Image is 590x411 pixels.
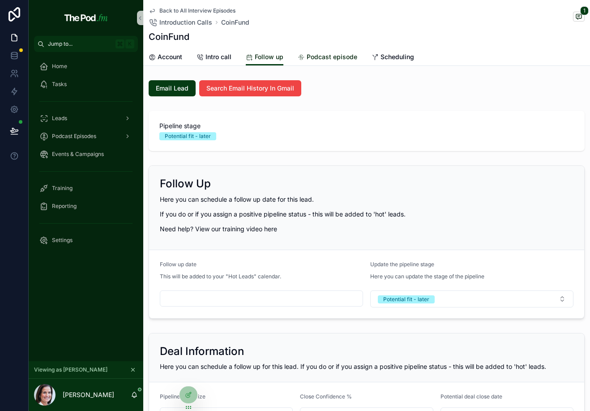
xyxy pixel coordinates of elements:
a: Intro call [197,49,231,67]
span: 1 [580,6,589,15]
a: Podcast Episodes [34,128,138,144]
span: Follow up [255,52,283,61]
p: This will be added to your "Hot Leads" calendar. [160,273,281,281]
a: Events & Campaigns [34,146,138,162]
button: Search Email History In Gmail [199,80,301,96]
span: Account [158,52,182,61]
span: Home [52,63,67,70]
a: Scheduling [372,49,414,67]
span: Tasks [52,81,67,88]
div: Potential fit - later [165,132,211,140]
span: Email Lead [156,84,188,93]
h2: Deal Information [160,344,244,359]
span: Scheduling [381,52,414,61]
span: Reporting [52,203,77,210]
span: Update the pipeline stage [370,261,434,268]
h1: CoinFund [149,30,189,43]
a: Tasks [34,76,138,92]
a: Home [34,58,138,74]
span: Events & Campaigns [52,151,104,158]
p: Here you can schedule a follow up date for this lead. [160,195,573,204]
span: Follow up date [160,261,197,268]
a: CoinFund [221,18,249,27]
span: Leads [52,115,67,122]
button: Select Button [370,290,573,307]
p: Here you can update the stage of the pipeline [370,273,484,281]
span: Pipeline Deal Size [160,393,205,400]
a: Account [149,49,182,67]
button: Jump to...K [34,36,138,52]
span: Podcast Episodes [52,133,96,140]
a: Follow up [246,49,283,66]
span: K [126,40,133,48]
a: Settings [34,232,138,248]
span: Podcast episode [307,52,357,61]
span: Jump to... [48,40,112,48]
div: Potential fit - later [383,295,429,303]
span: Back to All Interview Episodes [159,7,235,14]
a: Reporting [34,198,138,214]
button: 1 [573,12,585,23]
a: Introduction Calls [149,18,212,27]
div: scrollable content [29,52,143,260]
a: Back to All Interview Episodes [149,7,235,14]
span: Close Confidence % [300,393,352,400]
span: Viewing as [PERSON_NAME] [34,366,107,373]
span: Training [52,185,73,192]
span: Search Email History In Gmail [206,84,294,93]
span: Settings [52,237,73,244]
span: Potential deal close date [440,393,502,400]
a: Training [34,180,138,196]
span: Pipeline stage [159,121,574,130]
a: Leads [34,110,138,126]
p: If you do or if you assign a positive pipeline status - this will be added to 'hot' leads. [160,209,573,219]
p: [PERSON_NAME] [63,390,114,399]
img: App logo [62,11,110,25]
a: Podcast episode [298,49,357,67]
span: Introduction Calls [159,18,212,27]
h2: Follow Up [160,177,211,191]
button: Email Lead [149,80,196,96]
span: Here you can schedule a follow up for this lead. If you do or if you assign a positive pipeline s... [160,363,546,370]
span: Intro call [205,52,231,61]
p: Need help? View our training video here [160,224,573,234]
